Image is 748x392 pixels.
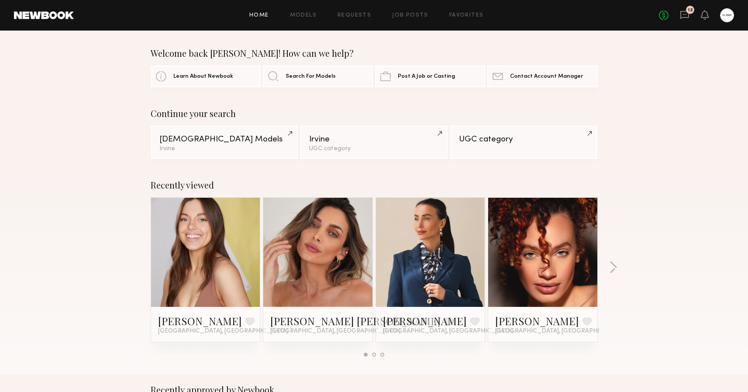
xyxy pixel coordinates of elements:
span: Learn About Newbook [173,74,233,79]
a: Learn About Newbook [151,65,261,87]
a: [DEMOGRAPHIC_DATA] ModelsIrvine [151,126,298,159]
div: Irvine [309,135,439,144]
a: [PERSON_NAME] [158,314,242,328]
a: UGC category [450,126,597,159]
div: Welcome back [PERSON_NAME]! How can we help? [151,48,598,58]
a: Search For Models [263,65,373,87]
a: Requests [338,13,371,18]
a: Home [249,13,269,18]
a: [PERSON_NAME] [495,314,579,328]
a: Favorites [449,13,484,18]
div: Irvine [159,146,289,152]
span: [GEOGRAPHIC_DATA], [GEOGRAPHIC_DATA] [495,328,625,335]
span: Post A Job or Casting [398,74,455,79]
a: 12 [680,10,689,21]
div: UGC category [459,135,589,144]
div: 12 [688,8,693,13]
div: [DEMOGRAPHIC_DATA] Models [159,135,289,144]
span: Contact Account Manager [510,74,583,79]
a: [PERSON_NAME] [PERSON_NAME] [270,314,441,328]
span: Search For Models [286,74,336,79]
a: Post A Job or Casting [375,65,485,87]
a: [PERSON_NAME] [383,314,467,328]
span: [GEOGRAPHIC_DATA], [GEOGRAPHIC_DATA] [158,328,288,335]
span: [GEOGRAPHIC_DATA], [GEOGRAPHIC_DATA] [383,328,513,335]
a: Models [290,13,317,18]
a: Contact Account Manager [487,65,597,87]
div: Continue your search [151,108,598,119]
a: IrvineUGC category [300,126,448,159]
span: [GEOGRAPHIC_DATA], [GEOGRAPHIC_DATA] [270,328,400,335]
div: UGC category [309,146,439,152]
div: Recently viewed [151,180,598,190]
a: Job Posts [392,13,428,18]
